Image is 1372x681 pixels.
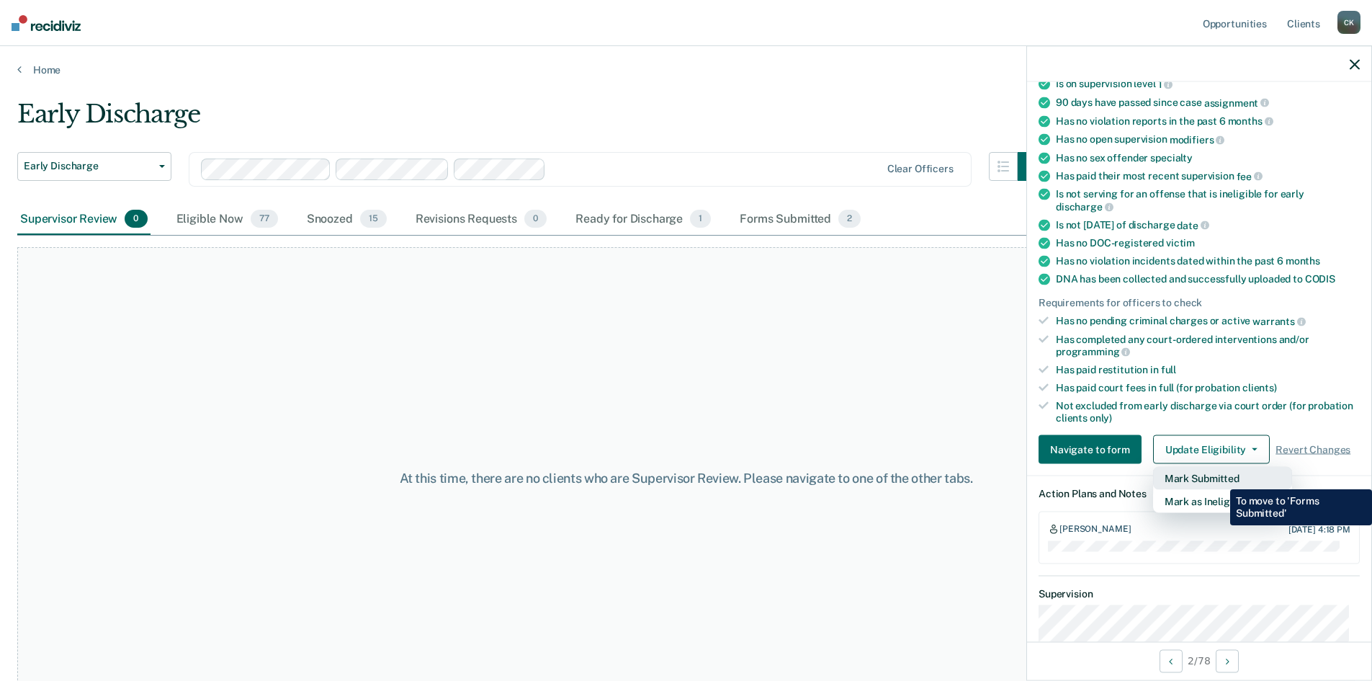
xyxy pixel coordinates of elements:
span: discharge [1056,201,1113,213]
span: CODIS [1305,273,1335,285]
img: Recidiviz [12,15,81,31]
div: 90 days have passed since case [1056,97,1360,110]
button: Mark as Ineligible [1153,490,1292,513]
dt: Action Plans and Notes [1039,488,1360,500]
div: Has paid their most recent supervision [1056,169,1360,182]
div: DNA has been collected and successfully uploaded to [1056,273,1360,285]
div: Revisions Requests [413,204,550,236]
button: Next Opportunity [1216,649,1239,672]
div: Snoozed [304,204,390,236]
span: Revert Changes [1275,444,1350,456]
div: Has no open supervision [1056,133,1360,146]
dt: Supervision [1039,587,1360,600]
span: 1 [690,210,711,228]
div: C K [1337,11,1360,34]
div: Has no pending criminal charges or active [1056,315,1360,328]
div: Has paid restitution in [1056,364,1360,376]
span: fee [1237,170,1263,182]
a: Home [17,63,1355,76]
span: date [1177,219,1209,231]
div: [DATE] 4:18 PM [1288,525,1350,535]
div: Eligible Now [174,204,281,236]
span: programming [1056,346,1130,357]
span: 2 [838,210,861,228]
span: Early Discharge [24,160,153,172]
div: Is not serving for an offense that is ineligible for early [1056,188,1360,213]
span: clients) [1242,382,1277,393]
div: Is on supervision level [1056,78,1360,91]
button: Mark Submitted [1153,467,1292,490]
div: Is not [DATE] of discharge [1056,218,1360,231]
div: Has completed any court-ordered interventions and/or [1056,333,1360,357]
div: Requirements for officers to check [1039,297,1360,309]
div: 2 / 78 [1027,641,1371,680]
span: months [1228,115,1273,127]
div: Forms Submitted [737,204,864,236]
div: Ready for Discharge [573,204,714,236]
span: 77 [251,210,278,228]
span: victim [1166,237,1195,249]
div: [PERSON_NAME] [1059,524,1131,535]
div: Clear officers [887,163,954,175]
span: warrants [1252,316,1306,327]
span: only) [1090,411,1112,423]
div: Has no violation reports in the past 6 [1056,115,1360,128]
span: specialty [1150,151,1193,163]
button: Navigate to form [1039,435,1142,464]
span: full [1161,364,1176,375]
div: At this time, there are no clients who are Supervisor Review. Please navigate to one of the other... [352,471,1021,486]
div: Has no violation incidents dated within the past 6 [1056,255,1360,267]
button: Update Eligibility [1153,435,1270,464]
span: modifiers [1170,134,1225,146]
div: Has paid court fees in full (for probation [1056,382,1360,394]
span: 0 [125,210,147,228]
span: 1 [1158,79,1173,90]
div: Supervisor Review [17,204,151,236]
div: Has no sex offender [1056,151,1360,164]
a: Navigate to form link [1039,435,1147,464]
button: Previous Opportunity [1160,649,1183,672]
div: Early Discharge [17,99,1046,141]
span: months [1286,255,1320,267]
div: Not excluded from early discharge via court order (for probation clients [1056,399,1360,424]
span: 0 [524,210,547,228]
div: Has no DOC-registered [1056,237,1360,249]
span: assignment [1204,97,1269,108]
span: 15 [360,210,387,228]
